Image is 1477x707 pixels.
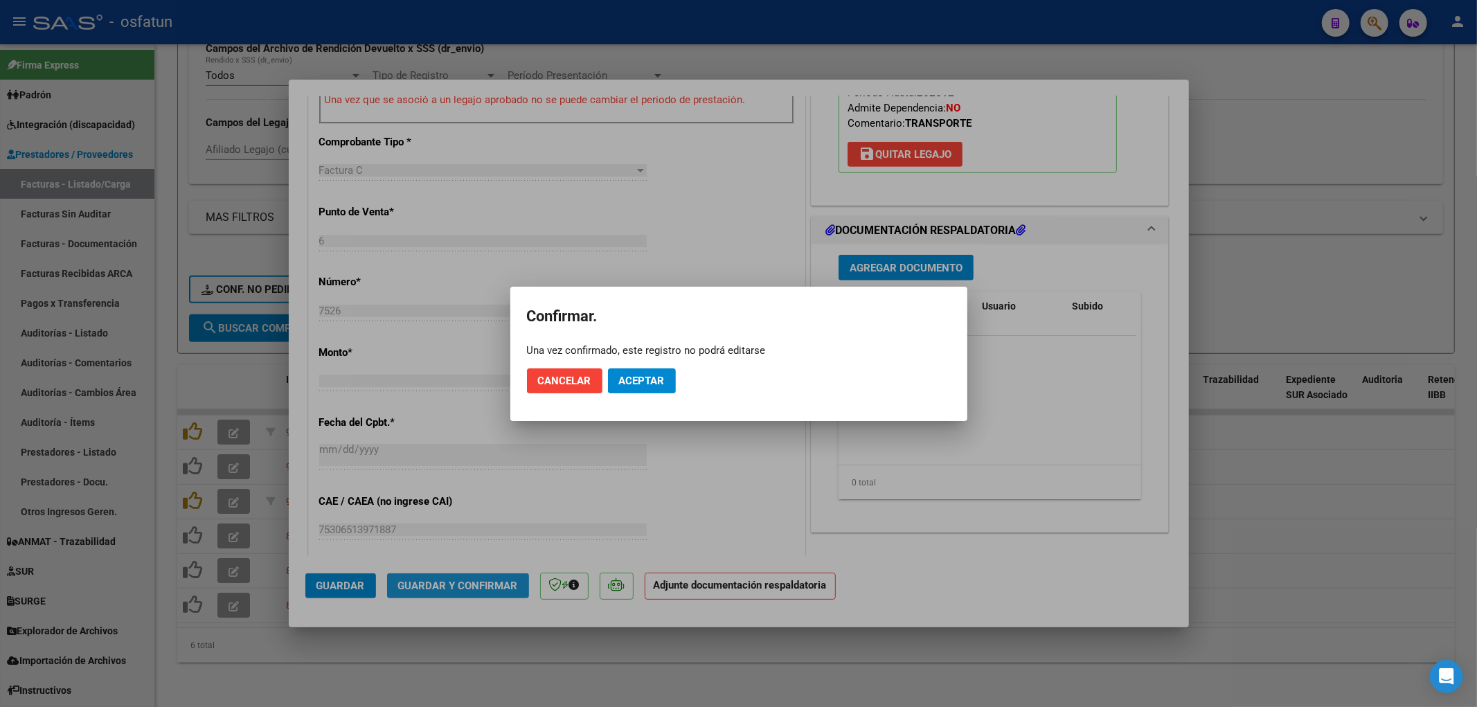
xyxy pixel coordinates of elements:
div: Una vez confirmado, este registro no podrá editarse [527,343,951,357]
h2: Confirmar. [527,303,951,330]
span: Cancelar [538,375,591,387]
span: Aceptar [619,375,665,387]
button: Cancelar [527,368,602,393]
div: Open Intercom Messenger [1430,660,1463,693]
button: Aceptar [608,368,676,393]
